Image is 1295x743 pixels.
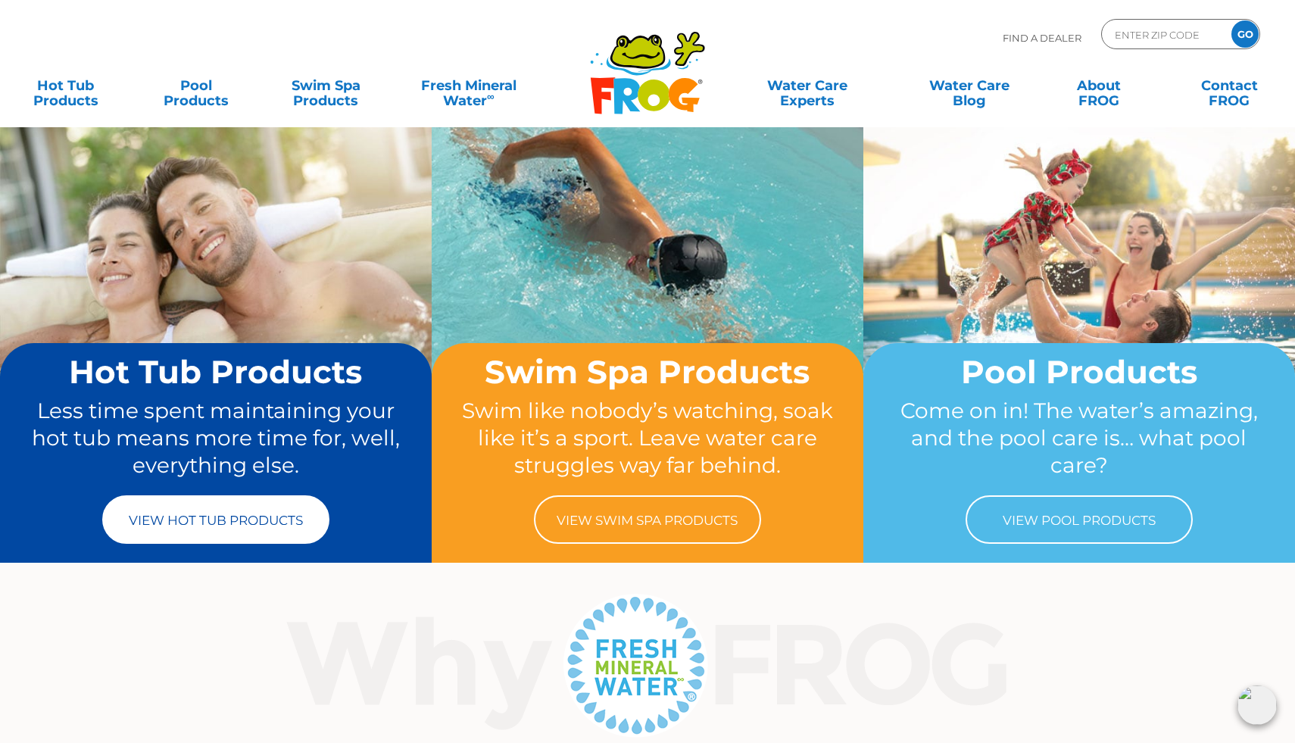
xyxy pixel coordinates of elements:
h2: Pool Products [892,354,1266,389]
a: PoolProducts [145,70,247,101]
img: home-banner-swim-spa-short [432,126,863,449]
input: GO [1231,20,1259,48]
a: Fresh MineralWater∞ [405,70,532,101]
input: Zip Code Form [1113,23,1215,45]
h2: Hot Tub Products [29,354,403,389]
a: View Swim Spa Products [534,495,761,544]
a: View Hot Tub Products [102,495,329,544]
img: home-banner-pool-short [863,126,1295,449]
p: Come on in! The water’s amazing, and the pool care is… what pool care? [892,397,1266,480]
p: Find A Dealer [1003,19,1081,57]
a: Hot TubProducts [15,70,117,101]
a: Swim SpaProducts [276,70,377,101]
h2: Swim Spa Products [460,354,835,389]
p: Less time spent maintaining your hot tub means more time for, well, everything else. [29,397,403,480]
a: Water CareBlog [919,70,1020,101]
a: Water CareExperts [726,70,890,101]
a: AboutFROG [1049,70,1150,101]
a: ContactFROG [1178,70,1280,101]
a: View Pool Products [966,495,1193,544]
img: openIcon [1237,685,1277,725]
img: Why Frog [257,589,1039,741]
sup: ∞ [487,90,495,102]
p: Swim like nobody’s watching, soak like it’s a sport. Leave water care struggles way far behind. [460,397,835,480]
